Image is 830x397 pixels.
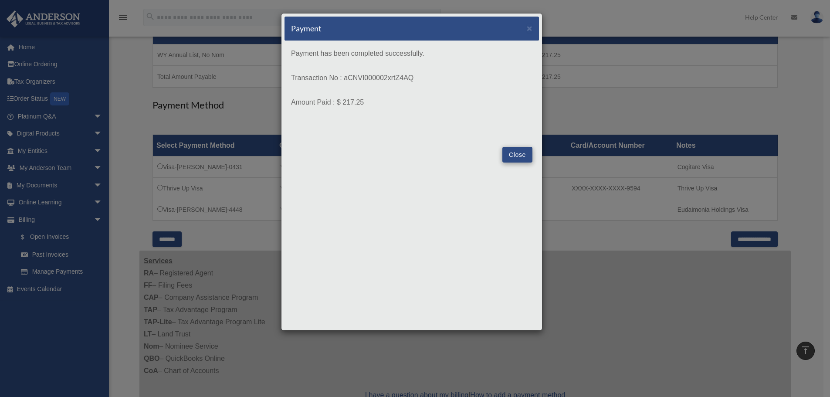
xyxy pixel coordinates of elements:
span: × [527,23,532,33]
p: Transaction No : aCNVI000002xrtZ4AQ [291,72,532,84]
button: Close [527,24,532,33]
h5: Payment [291,23,322,34]
button: Close [502,147,532,163]
p: Payment has been completed successfully. [291,48,532,60]
p: Amount Paid : $ 217.25 [291,96,532,109]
